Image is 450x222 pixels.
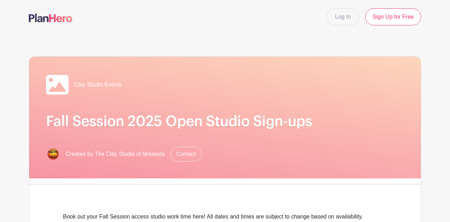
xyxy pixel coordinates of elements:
[171,147,202,161] a: Contact
[74,81,122,89] span: Clay Studio Events
[326,8,359,25] a: Log In
[46,113,404,130] h1: Fall Session 2025 Open Studio Sign-ups
[29,14,72,22] img: logo-507f7623f17ff9eddc593b1ce0a138ce2505c220e1c5a4e2b4648c50719b7d32.svg
[66,150,165,158] span: Created by The Clay Studio of Missoula
[46,147,60,161] img: New%20Sticker.png
[365,8,421,25] a: Sign Up for Free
